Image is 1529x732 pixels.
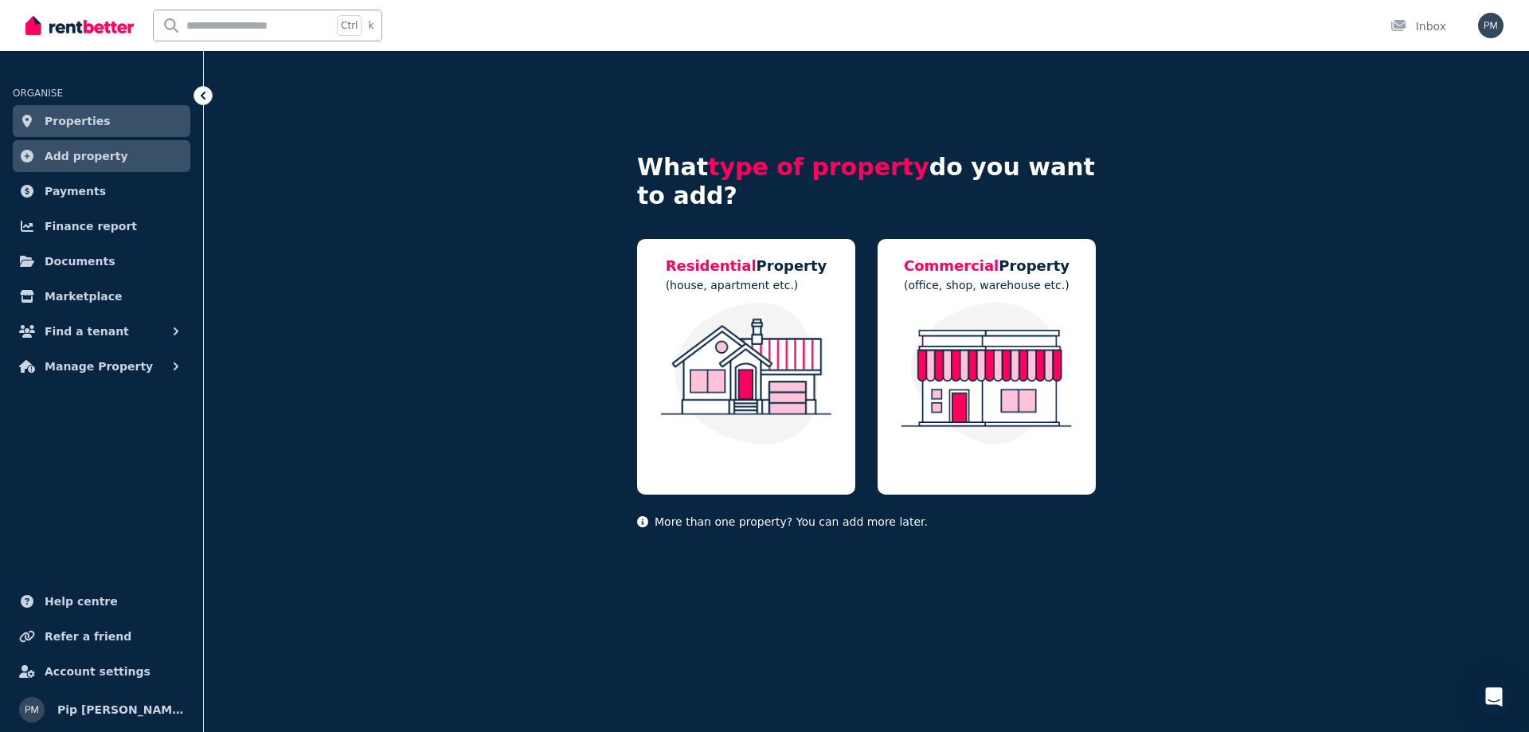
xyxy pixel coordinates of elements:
[45,182,106,201] span: Payments
[13,350,190,382] button: Manage Property
[13,245,190,277] a: Documents
[653,303,839,444] img: Residential Property
[666,277,827,293] p: (house, apartment etc.)
[13,315,190,347] button: Find a tenant
[13,140,190,172] a: Add property
[45,627,131,646] span: Refer a friend
[368,19,373,32] span: k
[708,153,929,181] span: type of property
[637,153,1096,210] h4: What do you want to add?
[57,700,184,719] span: Pip [PERSON_NAME]
[904,277,1070,293] p: (office, shop, warehouse etc.)
[45,592,118,611] span: Help centre
[337,15,362,36] span: Ctrl
[25,14,134,37] img: RentBetter
[637,514,1096,530] p: More than one property? You can add more later.
[45,662,151,681] span: Account settings
[45,252,115,271] span: Documents
[13,620,190,652] a: Refer a friend
[45,147,128,166] span: Add property
[45,322,129,341] span: Find a tenant
[13,656,190,687] a: Account settings
[13,280,190,312] a: Marketplace
[666,257,757,274] span: Residential
[1475,678,1513,716] div: Open Intercom Messenger
[13,585,190,617] a: Help centre
[1478,13,1504,38] img: Pip Mcconnell
[13,175,190,207] a: Payments
[13,105,190,137] a: Properties
[13,210,190,242] a: Finance report
[904,257,999,274] span: Commercial
[1390,18,1446,34] div: Inbox
[13,88,63,99] span: ORGANISE
[45,287,122,306] span: Marketplace
[45,357,153,376] span: Manage Property
[904,255,1070,277] h5: Property
[45,217,137,236] span: Finance report
[894,303,1080,444] img: Commercial Property
[666,255,827,277] h5: Property
[19,697,45,722] img: Pip Mcconnell
[45,112,111,131] span: Properties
